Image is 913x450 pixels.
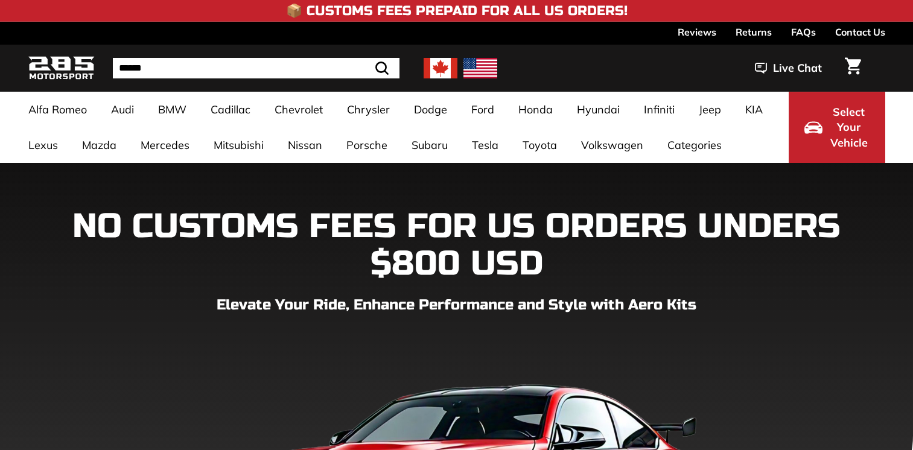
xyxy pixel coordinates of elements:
[399,127,460,163] a: Subaru
[28,54,95,83] img: Logo_285_Motorsport_areodynamics_components
[28,294,885,316] p: Elevate Your Ride, Enhance Performance and Style with Aero Kits
[99,92,146,127] a: Audi
[16,127,70,163] a: Lexus
[335,92,402,127] a: Chrysler
[569,127,655,163] a: Volkswagen
[334,127,399,163] a: Porsche
[28,208,885,282] h1: NO CUSTOMS FEES FOR US ORDERS UNDERS $800 USD
[460,127,511,163] a: Tesla
[146,92,199,127] a: BMW
[286,4,628,18] h4: 📦 Customs Fees Prepaid for All US Orders!
[276,127,334,163] a: Nissan
[202,127,276,163] a: Mitsubishi
[736,22,772,42] a: Returns
[838,48,868,89] a: Cart
[835,22,885,42] a: Contact Us
[16,92,99,127] a: Alfa Romeo
[262,92,335,127] a: Chevrolet
[70,127,129,163] a: Mazda
[199,92,262,127] a: Cadillac
[459,92,506,127] a: Ford
[829,104,870,151] span: Select Your Vehicle
[632,92,687,127] a: Infiniti
[655,127,734,163] a: Categories
[511,127,569,163] a: Toyota
[789,92,885,163] button: Select Your Vehicle
[678,22,716,42] a: Reviews
[739,53,838,83] button: Live Chat
[113,58,399,78] input: Search
[687,92,733,127] a: Jeep
[506,92,565,127] a: Honda
[129,127,202,163] a: Mercedes
[791,22,816,42] a: FAQs
[773,60,822,76] span: Live Chat
[565,92,632,127] a: Hyundai
[402,92,459,127] a: Dodge
[733,92,775,127] a: KIA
